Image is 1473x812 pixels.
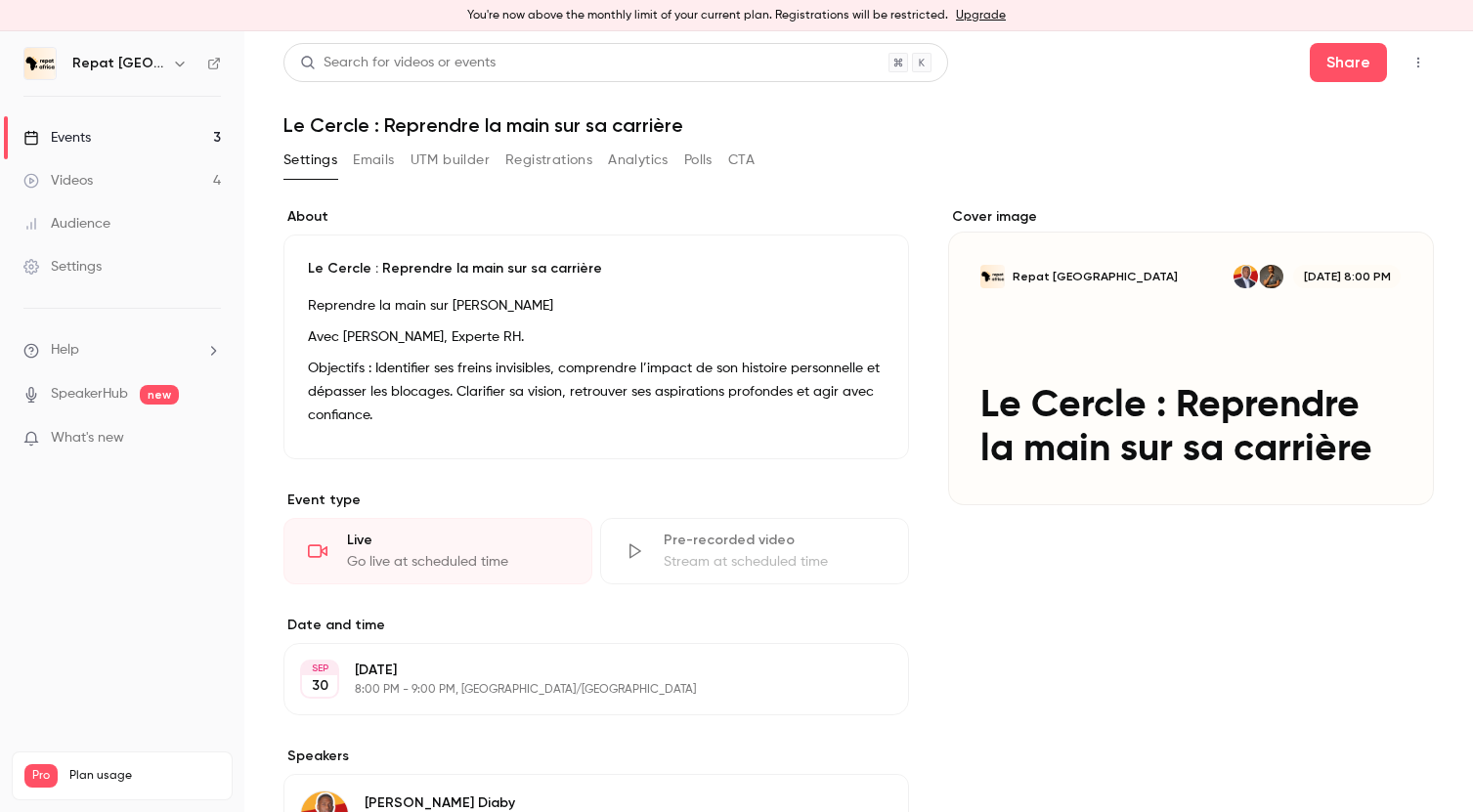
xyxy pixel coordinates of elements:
[283,491,909,510] p: Event type
[23,257,102,277] div: Settings
[684,145,713,176] button: Polls
[283,207,909,227] label: About
[948,207,1434,505] section: Cover image
[51,384,128,405] a: SpeakerHub
[355,682,805,698] p: 8:00 PM - 9:00 PM, [GEOGRAPHIC_DATA]/[GEOGRAPHIC_DATA]
[69,768,220,784] span: Plan usage
[608,145,669,176] button: Analytics
[283,518,592,584] div: LiveGo live at scheduled time
[353,145,394,176] button: Emails
[664,531,885,550] div: Pre-recorded video
[51,340,79,361] span: Help
[300,53,496,73] div: Search for videos or events
[600,518,909,584] div: Pre-recorded videoStream at scheduled time
[283,616,909,635] label: Date and time
[24,48,56,79] img: Repat Africa
[23,171,93,191] div: Videos
[956,8,1006,23] a: Upgrade
[24,764,58,788] span: Pro
[51,428,124,449] span: What's new
[72,54,164,73] h6: Repat [GEOGRAPHIC_DATA]
[197,430,221,448] iframe: Noticeable Trigger
[23,340,221,361] li: help-dropdown-opener
[283,113,1434,137] h1: Le Cercle : Reprendre la main sur sa carrière
[283,747,909,766] label: Speakers
[347,552,568,572] div: Go live at scheduled time
[302,662,337,675] div: SEP
[308,325,885,349] p: Avec [PERSON_NAME], Experte RH.
[308,294,885,318] p: Reprendre la main sur [PERSON_NAME]
[1310,43,1387,82] button: Share
[355,661,805,680] p: [DATE]
[728,145,755,176] button: CTA
[308,357,885,427] p: Objectifs : Identifier ses freins invisibles, comprendre l’impact de son histoire personnelle et ...
[948,207,1434,227] label: Cover image
[23,128,91,148] div: Events
[347,531,568,550] div: Live
[23,214,110,234] div: Audience
[283,145,337,176] button: Settings
[411,145,490,176] button: UTM builder
[312,676,328,696] p: 30
[308,259,885,278] p: Le Cercle : Reprendre la main sur sa carrière
[505,145,592,176] button: Registrations
[664,552,885,572] div: Stream at scheduled time
[140,385,179,405] span: new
